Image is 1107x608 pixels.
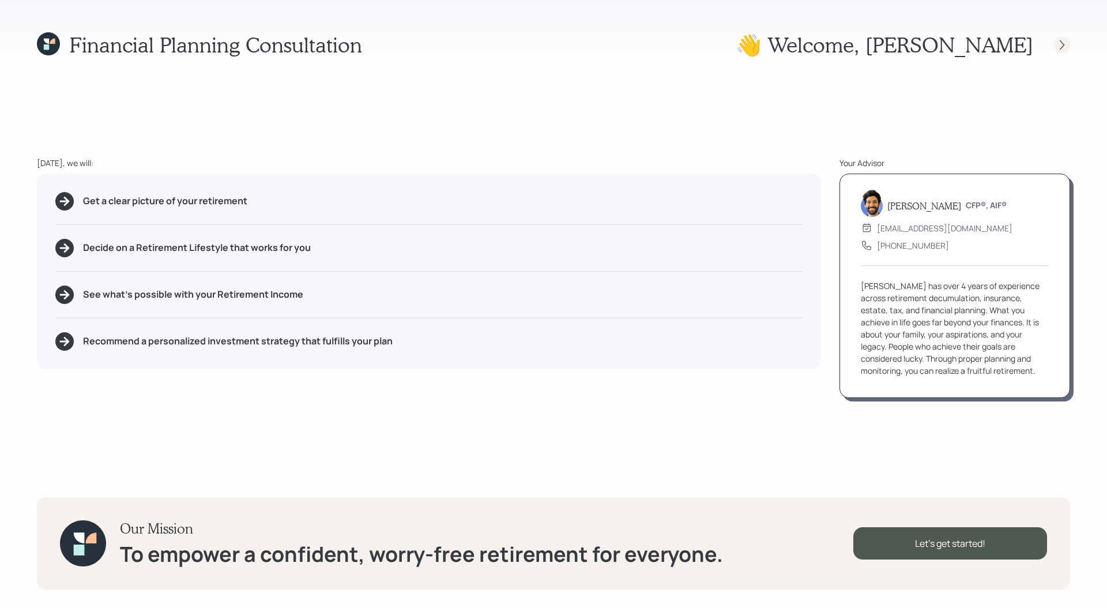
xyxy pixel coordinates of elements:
[839,157,1070,169] div: Your Advisor
[887,200,961,211] h5: [PERSON_NAME]
[120,520,723,537] h3: Our Mission
[83,289,303,300] h5: See what's possible with your Retirement Income
[69,32,362,57] h1: Financial Planning Consultation
[861,189,883,217] img: eric-schwartz-headshot.png
[877,222,1012,234] div: [EMAIL_ADDRESS][DOMAIN_NAME]
[877,239,949,252] div: [PHONE_NUMBER]
[83,196,247,207] h5: Get a clear picture of your retirement
[966,201,1007,211] h6: CFP®, AIF®
[853,527,1047,560] div: Let's get started!
[736,32,1033,57] h1: 👋 Welcome , [PERSON_NAME]
[83,336,393,347] h5: Recommend a personalized investment strategy that fulfills your plan
[120,542,723,566] h1: To empower a confident, worry-free retirement for everyone.
[37,157,821,169] div: [DATE], we will:
[861,280,1049,377] div: [PERSON_NAME] has over 4 years of experience across retirement decumulation, insurance, estate, t...
[83,242,311,253] h5: Decide on a Retirement Lifestyle that works for you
